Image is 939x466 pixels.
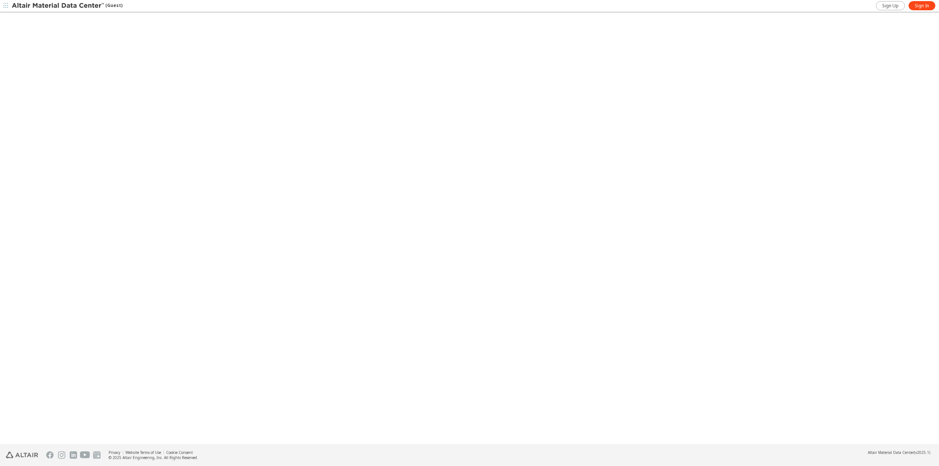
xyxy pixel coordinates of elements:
div: (Guest) [12,2,123,10]
div: (v2025.1) [868,450,930,455]
a: Cookie Consent [166,450,193,455]
img: Altair Material Data Center [12,2,105,10]
div: © 2025 Altair Engineering, Inc. All Rights Reserved. [109,455,198,460]
img: Altair Engineering [6,452,38,458]
a: Privacy [109,450,120,455]
a: Sign Up [876,1,905,10]
span: Altair Material Data Center [868,450,914,455]
a: Sign In [909,1,935,10]
span: Sign Up [882,3,899,9]
a: Website Terms of Use [125,450,161,455]
span: Sign In [915,3,929,9]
